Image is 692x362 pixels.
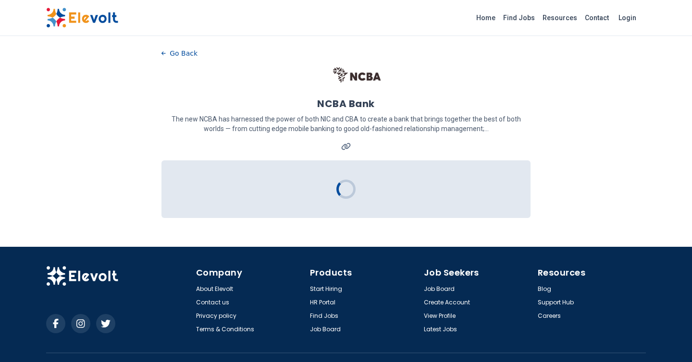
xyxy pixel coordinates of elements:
a: Job Board [310,326,341,333]
a: Login [613,8,642,27]
a: Privacy policy [196,312,236,320]
a: Contact us [196,299,229,306]
a: Start Hiring [310,285,342,293]
h1: NCBA Bank [317,97,375,110]
a: Support Hub [538,299,574,306]
h4: Resources [538,266,646,279]
a: HR Portal [310,299,335,306]
button: Go Back [161,46,198,60]
a: Contact [581,10,613,25]
a: Job Board [424,285,455,293]
a: View Profile [424,312,456,320]
div: Loading... [335,178,358,201]
a: Latest Jobs [424,326,457,333]
img: Elevolt [46,266,118,286]
a: About Elevolt [196,285,233,293]
img: Elevolt [46,8,118,28]
h4: Company [196,266,304,279]
a: Careers [538,312,561,320]
a: Home [472,10,499,25]
a: Create Account [424,299,470,306]
h4: Products [310,266,418,279]
a: Blog [538,285,551,293]
img: NCBA Bank [332,60,383,89]
a: Terms & Conditions [196,326,254,333]
h4: Job Seekers [424,266,532,279]
a: Find Jobs [310,312,338,320]
a: Find Jobs [499,10,539,25]
p: The new NCBA has harnessed the power of both NIC and CBA to create a bank that brings together th... [161,114,531,133]
a: Resources [539,10,581,25]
